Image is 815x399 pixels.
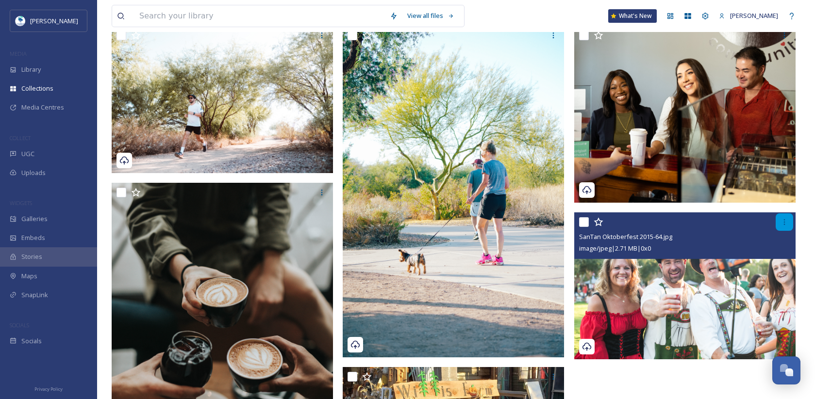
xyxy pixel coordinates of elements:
[21,214,48,223] span: Galleries
[21,103,64,112] span: Media Centres
[112,26,333,173] img: DSCF3756.jpg
[21,290,48,300] span: SnapLink
[21,168,46,177] span: Uploads
[34,383,63,394] a: Privacy Policy
[34,386,63,392] span: Privacy Policy
[574,26,796,203] img: DSCF8383.jpg
[21,271,37,281] span: Maps
[10,134,31,142] span: COLLECT
[730,11,778,20] span: [PERSON_NAME]
[608,9,657,23] a: What's New
[772,356,800,384] button: Open Chat
[21,336,42,346] span: Socials
[10,199,32,207] span: WIDGETS
[579,232,672,241] span: SanTan Oktoberfest 2015-64.jpg
[21,252,42,261] span: Stories
[579,244,651,253] span: image/jpeg | 2.71 MB | 0 x 0
[21,84,53,93] span: Collections
[134,5,385,27] input: Search your library
[21,149,34,159] span: UGC
[402,6,459,25] a: View all files
[343,26,564,357] img: DSC02849.jpg
[21,65,41,74] span: Library
[16,16,25,26] img: download.jpeg
[10,50,27,57] span: MEDIA
[574,212,796,359] img: SanTan Oktoberfest 2015-64.jpg
[10,321,29,329] span: SOCIALS
[714,6,783,25] a: [PERSON_NAME]
[21,233,45,242] span: Embeds
[30,16,78,25] span: [PERSON_NAME]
